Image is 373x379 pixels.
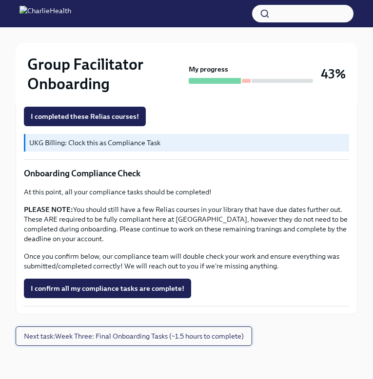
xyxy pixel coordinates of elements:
[24,331,244,341] span: Next task : Week Three: Final Onboarding Tasks (~1.5 hours to complete)
[24,279,191,298] button: I confirm all my compliance tasks are complete!
[16,326,252,346] button: Next task:Week Three: Final Onboarding Tasks (~1.5 hours to complete)
[24,205,349,244] p: You should still have a few Relias courses in your library that have due dates further out. These...
[20,6,71,21] img: CharlieHealth
[24,251,349,271] p: Once you confirm below, our compliance team will double check your work and ensure everything was...
[189,64,228,74] strong: My progress
[24,107,146,126] button: I completed these Relias courses!
[27,55,185,94] h2: Group Facilitator Onboarding
[31,112,139,121] span: I completed these Relias courses!
[24,168,349,179] p: Onboarding Compliance Check
[29,138,345,148] p: UKG Billing: Clock this as Compliance Task
[24,205,73,214] strong: PLEASE NOTE:
[321,65,346,83] h3: 43%
[24,187,349,197] p: At this point, all your compliance tasks should be completed!
[31,284,184,293] span: I confirm all my compliance tasks are complete!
